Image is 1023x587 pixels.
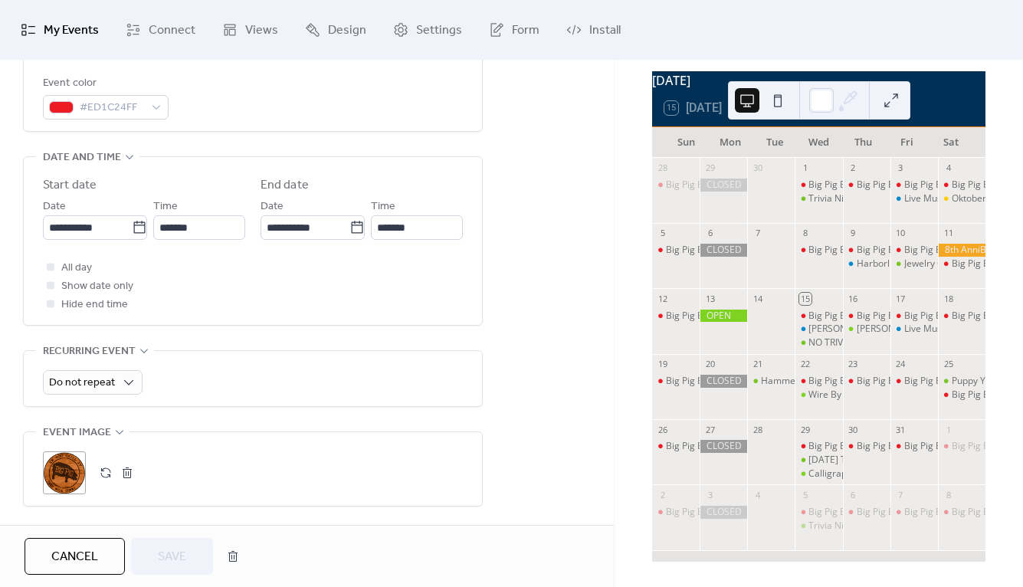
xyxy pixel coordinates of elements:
[795,389,842,402] div: Wire By Ryan Art Class
[43,74,166,93] div: Event color
[704,162,716,174] div: 29
[904,179,955,192] div: Big Pig BBQ
[895,293,907,304] div: 17
[938,389,985,402] div: Big Pig BBQ
[25,538,125,575] button: Cancel
[709,127,753,158] div: Mon
[895,359,907,370] div: 24
[890,192,938,205] div: Live Music: True North Rock
[795,323,842,336] div: Mattias Eklundh Show
[700,506,747,519] div: CLOSED
[952,310,1002,323] div: Big Pig BBQ
[890,323,938,336] div: Live Music: The Sixth State
[857,323,967,336] div: [PERSON_NAME] & Brews
[752,424,763,435] div: 28
[843,375,890,388] div: Big Pig BBQ
[80,99,144,117] span: #ED1C24FF
[857,375,907,388] div: Big Pig BBQ
[938,179,985,192] div: Big Pig BBQ
[843,506,890,519] div: Big Pig BBQ
[153,198,178,216] span: Time
[51,548,98,566] span: Cancel
[857,257,1019,271] div: Harborlight Homes Annual Fundraiser
[808,520,857,533] div: Trivia Night
[952,389,1002,402] div: Big Pig BBQ
[261,198,284,216] span: Date
[652,375,700,388] div: Big Pig BBQ
[857,506,907,519] div: Big Pig BBQ
[652,71,985,90] div: [DATE]
[848,424,859,435] div: 30
[795,506,842,519] div: Big Pig BBQ
[841,127,885,158] div: Thu
[952,179,1002,192] div: Big Pig BBQ
[555,6,632,54] a: Install
[49,372,115,393] span: Do not repeat
[328,18,366,43] span: Design
[808,310,859,323] div: Big Pig BBQ
[382,6,474,54] a: Settings
[752,293,763,304] div: 14
[943,228,954,239] div: 11
[857,310,907,323] div: Big Pig BBQ
[700,375,747,388] div: CLOSED
[890,440,938,453] div: Big Pig BBQ
[795,336,842,349] div: NO TRIVIA
[747,375,795,388] div: Hammer & Stain BOO Crew Workshop
[938,257,985,271] div: Big Pig BBQ
[477,6,551,54] a: Form
[61,259,92,277] span: All day
[943,489,954,500] div: 8
[799,293,811,304] div: 15
[890,375,938,388] div: Big Pig BBQ
[795,454,842,467] div: Halloween Trivia Night
[589,18,621,43] span: Install
[848,489,859,500] div: 6
[44,18,99,43] span: My Events
[929,127,973,158] div: Sat
[752,489,763,500] div: 4
[808,323,906,336] div: [PERSON_NAME] Show
[843,440,890,453] div: Big Pig BBQ
[808,467,882,480] div: Calligraphy Class
[857,440,907,453] div: Big Pig BBQ
[890,310,938,323] div: Big Pig BBQ
[293,6,378,54] a: Design
[890,257,938,271] div: Jewelry Charm Bar Pop-Up
[799,228,811,239] div: 8
[704,228,716,239] div: 6
[666,179,716,192] div: Big Pig BBQ
[808,440,859,453] div: Big Pig BBQ
[808,244,859,257] div: Big Pig BBQ
[808,336,851,349] div: NO TRIVIA
[61,296,128,314] span: Hide end time
[657,162,668,174] div: 28
[904,310,955,323] div: Big Pig BBQ
[808,179,859,192] div: Big Pig BBQ
[700,179,747,192] div: CLOSED
[652,244,700,257] div: Big Pig BBQ
[666,375,716,388] div: Big Pig BBQ
[666,506,716,519] div: Big Pig BBQ
[43,451,86,494] div: ;
[843,257,890,271] div: Harborlight Homes Annual Fundraiser
[843,244,890,257] div: Big Pig BBQ
[895,162,907,174] div: 3
[43,343,136,361] span: Recurring event
[848,162,859,174] div: 2
[904,375,955,388] div: Big Pig BBQ
[952,257,1002,271] div: Big Pig BBQ
[904,440,955,453] div: Big Pig BBQ
[43,198,66,216] span: Date
[795,179,842,192] div: Big Pig BBQ
[848,228,859,239] div: 9
[795,467,842,480] div: Calligraphy Class
[799,162,811,174] div: 1
[808,389,956,402] div: Wire By [PERSON_NAME] Art Class
[890,179,938,192] div: Big Pig BBQ
[61,277,133,296] span: Show date only
[795,440,842,453] div: Big Pig BBQ
[666,440,716,453] div: Big Pig BBQ
[700,244,747,257] div: CLOSED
